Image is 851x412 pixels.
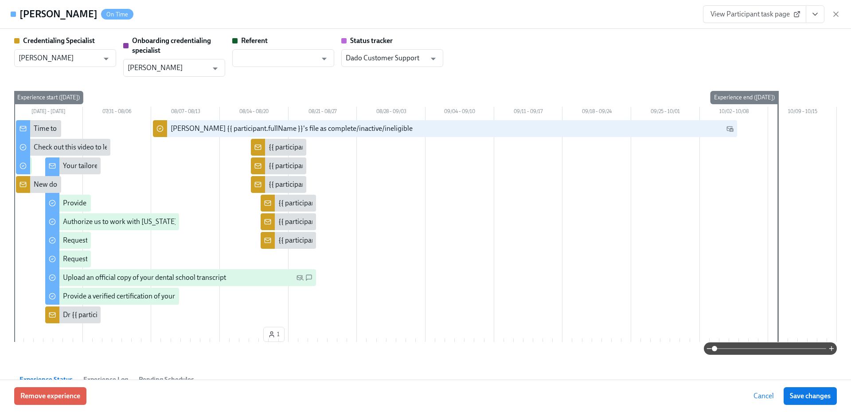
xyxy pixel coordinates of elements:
span: 1 [268,330,280,339]
div: Check out this video to learn more about the OCC [34,142,182,152]
strong: Status tracker [350,36,393,45]
div: 08/28 – 09/03 [357,107,425,118]
strong: Onboarding credentialing specialist [132,36,211,55]
span: Cancel [753,392,774,400]
div: {{ participant.fullName }} has requested verification of their [US_STATE] license [278,217,515,227]
div: Request proof of your {{ participant.regionalExamPassed }} test scores [63,235,275,245]
div: New doctor enrolled in OCC licensure process: {{ participant.fullName }} [34,180,251,189]
button: View task page [806,5,824,23]
div: 10/02 – 10/08 [700,107,769,118]
div: 08/14 – 08/20 [220,107,289,118]
svg: SMS [305,274,312,281]
div: {{ participant.fullName }} has provided their transcript [269,142,431,152]
div: Experience start ([DATE]) [14,91,83,104]
div: 09/04 – 09/10 [425,107,494,118]
button: Open [208,62,222,75]
div: Time to begin your [US_STATE] license application [34,124,184,133]
div: 09/11 – 09/17 [494,107,563,118]
div: {{ participant.fullName }} has uploaded a receipt for their regional test scores [269,161,500,171]
div: 09/25 – 10/01 [631,107,700,118]
h4: [PERSON_NAME] [20,8,98,21]
svg: Personal Email [297,274,304,281]
div: Upload an official copy of your dental school transcript [63,273,226,283]
span: View Participant task page [710,10,799,19]
div: Authorize us to work with [US_STATE] on your behalf [63,217,222,227]
div: Request your JCDNE scores [63,254,147,264]
span: Remove experience [20,392,80,400]
a: View Participant task page [703,5,806,23]
div: [DATE] – [DATE] [14,107,83,118]
div: Experience end ([DATE]) [710,91,778,104]
div: Provide a verified certification of your [US_STATE] state license [63,291,250,301]
button: 1 [263,327,285,342]
span: Experience Status [20,374,73,385]
div: 09/18 – 09/24 [562,107,631,118]
span: Pending Schedules [139,374,194,385]
button: Save changes [784,387,837,405]
div: 08/07 – 08/13 [151,107,220,118]
button: Open [317,52,331,66]
span: On Time [101,11,133,18]
button: Open [99,52,113,66]
button: Remove experience [14,387,86,405]
div: {{ participant.fullName }} has uploaded their Third Party Authorization [278,235,490,245]
span: Save changes [790,392,831,400]
div: Dr {{ participant.fullName }} sent [US_STATE] licensing requirements [63,310,270,320]
div: 08/21 – 08/27 [289,107,357,118]
div: 10/09 – 10/15 [768,107,837,118]
strong: Credentialing Specialist [23,36,95,45]
button: Cancel [747,387,780,405]
div: [PERSON_NAME] {{ participant.fullName }}'s file as complete/inactive/ineligible [171,124,413,133]
span: Experience Log [83,374,128,385]
div: {{ participant.fullName }} has answered the questionnaire [278,198,452,208]
div: Provide us with some extra info for the [US_STATE] state application [63,198,266,208]
strong: Referent [241,36,268,45]
svg: Work Email [726,125,734,132]
div: Your tailored to-do list for [US_STATE] licensing process [63,161,230,171]
div: 07/31 – 08/06 [83,107,152,118]
button: Open [426,52,440,66]
div: {{ participant.fullName }} has uploaded a receipt for their JCDNE test scores [269,180,496,189]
